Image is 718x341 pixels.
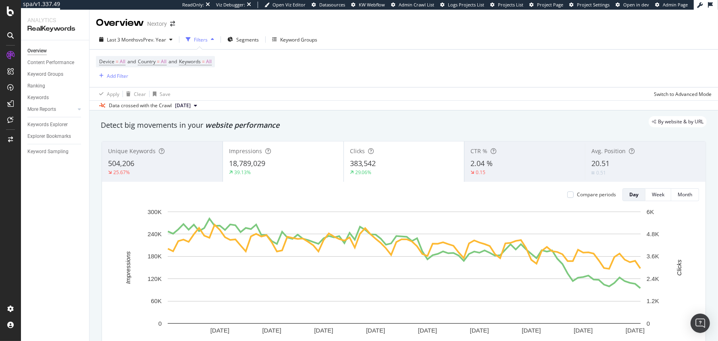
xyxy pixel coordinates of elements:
a: Project Settings [569,2,610,8]
text: [DATE] [522,327,541,334]
div: Overview [27,47,47,55]
span: All [206,56,212,67]
text: [DATE] [210,327,229,334]
span: Avg. Position [591,147,626,155]
div: Save [160,91,171,98]
div: Week [652,191,664,198]
a: Keyword Sampling [27,148,83,156]
div: Overview [96,16,144,30]
text: [DATE] [314,327,333,334]
span: Datasources [319,2,345,8]
a: More Reports [27,105,75,114]
div: Keyword Sampling [27,148,69,156]
a: Projects List [490,2,523,8]
text: 3.6K [647,253,659,260]
span: = [157,58,160,65]
button: Day [622,188,645,201]
text: 0 [158,320,162,327]
span: = [116,58,119,65]
text: [DATE] [366,327,385,334]
span: and [169,58,177,65]
div: Open Intercom Messenger [691,314,710,333]
a: Open Viz Editor [264,2,306,8]
text: [DATE] [262,327,281,334]
div: Keywords [27,94,49,102]
button: Clear [123,87,146,100]
div: Switch to Advanced Mode [654,91,712,98]
text: [DATE] [626,327,645,334]
div: Add Filter [107,73,128,79]
a: Open in dev [616,2,649,8]
span: and [127,58,136,65]
span: Open in dev [623,2,649,8]
span: 383,542 [350,158,376,168]
text: 6K [647,208,654,215]
span: Last 3 Months [107,36,138,43]
text: 60K [151,297,162,304]
button: [DATE] [172,101,200,110]
span: Open Viz Editor [273,2,306,8]
a: KW Webflow [351,2,385,8]
span: vs Prev. Year [138,36,166,43]
a: Admin Page [655,2,688,8]
div: Analytics [27,16,83,24]
div: Month [678,191,692,198]
text: [DATE] [574,327,593,334]
button: Apply [96,87,119,100]
div: 29.06% [355,169,372,176]
a: Keywords [27,94,83,102]
a: Overview [27,47,83,55]
span: Country [138,58,156,65]
span: Logs Projects List [448,2,484,8]
span: Impressions [229,147,262,155]
text: Impressions [125,251,131,284]
span: Keywords [179,58,201,65]
button: Segments [224,33,262,46]
button: Filters [183,33,217,46]
a: Keywords Explorer [27,121,83,129]
div: Content Performance [27,58,74,67]
div: Explorer Bookmarks [27,132,71,141]
text: 2.4K [647,275,659,282]
div: Viz Debugger: [216,2,245,8]
div: 0.51 [596,169,606,176]
span: Clicks [350,147,365,155]
div: arrow-right-arrow-left [170,21,175,27]
div: 25.67% [113,169,130,176]
a: Admin Crawl List [391,2,434,8]
button: Month [671,188,699,201]
a: Ranking [27,82,83,90]
text: 1.2K [647,297,659,304]
span: = [202,58,205,65]
span: 20.51 [591,158,610,168]
div: Compare periods [577,191,616,198]
text: 4.8K [647,231,659,237]
span: Projects List [498,2,523,8]
span: All [161,56,166,67]
div: Apply [107,91,119,98]
div: Keyword Groups [27,70,63,79]
span: 2.04 % [470,158,493,168]
span: KW Webflow [359,2,385,8]
a: Datasources [312,2,345,8]
div: legacy label [649,116,707,127]
text: Clicks [676,259,683,275]
a: Keyword Groups [27,70,83,79]
span: 18,789,029 [229,158,265,168]
div: 0.15 [476,169,485,176]
text: 120K [148,275,162,282]
div: Clear [134,91,146,98]
div: ReadOnly: [182,2,204,8]
span: 504,206 [108,158,134,168]
span: Project Page [537,2,563,8]
div: Data crossed with the Crawl [109,102,172,109]
text: [DATE] [418,327,437,334]
text: 300K [148,208,162,215]
span: Device [99,58,114,65]
button: Save [150,87,171,100]
div: 39.13% [234,169,251,176]
span: All [120,56,125,67]
text: 240K [148,231,162,237]
div: Keyword Groups [280,36,317,43]
a: Content Performance [27,58,83,67]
